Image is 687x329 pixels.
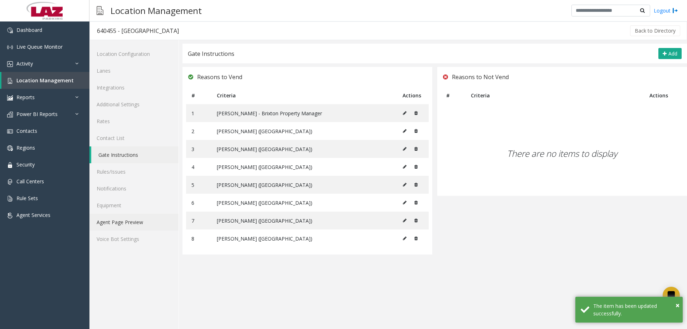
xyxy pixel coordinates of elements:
[16,94,35,101] span: Reports
[676,300,679,311] button: Close
[211,122,397,140] td: [PERSON_NAME] ([GEOGRAPHIC_DATA])
[16,144,35,151] span: Regions
[672,7,678,14] img: logout
[188,49,234,58] div: Gate Instructions
[211,176,397,194] td: [PERSON_NAME] ([GEOGRAPHIC_DATA])
[97,2,103,19] img: pageIcon
[630,25,680,36] button: Back to Directory
[593,302,677,317] div: The item has been updated successfully.
[186,122,211,140] td: 2
[16,111,58,117] span: Power BI Reports
[7,213,13,218] img: 'icon'
[211,158,397,176] td: [PERSON_NAME] ([GEOGRAPHIC_DATA])
[7,145,13,151] img: 'icon'
[89,113,179,130] a: Rates
[397,87,429,104] th: Actions
[211,212,397,229] td: [PERSON_NAME] ([GEOGRAPHIC_DATA])
[188,72,194,82] img: check
[658,48,682,59] button: Add
[89,96,179,113] a: Additional Settings
[186,194,211,212] td: 6
[7,112,13,117] img: 'icon'
[441,87,465,104] th: #
[443,72,448,82] img: close
[89,130,179,146] a: Contact List
[16,178,44,185] span: Call Centers
[186,158,211,176] td: 4
[211,87,397,104] th: Criteria
[89,163,179,180] a: Rules/Issues
[89,231,179,247] a: Voice Bot Settings
[16,43,63,50] span: Live Queue Monitor
[186,176,211,194] td: 5
[16,60,33,67] span: Activity
[107,2,205,19] h3: Location Management
[466,87,644,104] th: Criteria
[676,300,679,310] span: ×
[186,229,211,247] td: 8
[97,26,179,35] div: 640455 - [GEOGRAPHIC_DATA]
[7,78,13,84] img: 'icon'
[211,104,397,122] td: [PERSON_NAME] - Brixton Property Manager
[16,26,42,33] span: Dashboard
[186,140,211,158] td: 3
[91,146,179,163] a: Gate Instructions
[668,50,677,57] span: Add
[16,127,37,134] span: Contacts
[186,104,211,122] td: 1
[211,194,397,212] td: [PERSON_NAME] ([GEOGRAPHIC_DATA])
[211,140,397,158] td: [PERSON_NAME] ([GEOGRAPHIC_DATA])
[197,72,242,82] span: Reasons to Vend
[89,180,179,197] a: Notifications
[16,212,50,218] span: Agent Services
[16,161,35,168] span: Security
[437,111,687,196] div: There are no items to display
[211,229,397,247] td: [PERSON_NAME] ([GEOGRAPHIC_DATA])
[89,45,179,62] a: Location Configuration
[7,162,13,168] img: 'icon'
[7,95,13,101] img: 'icon'
[7,179,13,185] img: 'icon'
[89,214,179,231] a: Agent Page Preview
[186,87,211,104] th: #
[16,77,74,84] span: Location Management
[89,62,179,79] a: Lanes
[7,44,13,50] img: 'icon'
[186,212,211,229] td: 7
[7,129,13,134] img: 'icon'
[7,61,13,67] img: 'icon'
[89,197,179,214] a: Equipment
[654,7,678,14] a: Logout
[7,196,13,202] img: 'icon'
[1,72,89,89] a: Location Management
[89,79,179,96] a: Integrations
[644,87,683,104] th: Actions
[16,195,38,202] span: Rule Sets
[7,28,13,33] img: 'icon'
[452,72,509,82] span: Reasons to Not Vend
